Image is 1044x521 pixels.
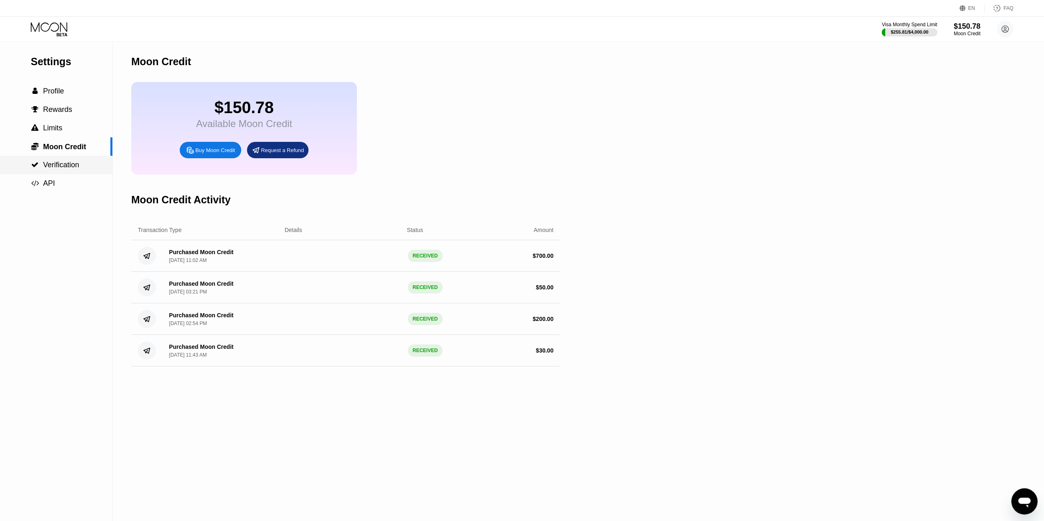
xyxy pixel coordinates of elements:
[882,22,937,36] div: Visa Monthly Spend Limit$255.81/$4,000.00
[891,30,928,34] div: $255.81 / $4,000.00
[954,22,980,36] div: $150.78Moon Credit
[43,87,64,95] span: Profile
[31,56,112,68] div: Settings
[408,250,443,262] div: RECEIVED
[169,249,233,255] div: Purchased Moon Credit
[985,4,1013,12] div: FAQ
[43,179,55,187] span: API
[31,124,39,132] span: 
[31,87,39,95] div: 
[534,227,553,233] div: Amount
[32,87,38,95] span: 
[169,312,233,319] div: Purchased Moon Credit
[32,106,39,113] span: 
[138,227,182,233] div: Transaction Type
[408,344,443,357] div: RECEIVED
[954,22,980,31] div: $150.78
[968,5,975,11] div: EN
[195,147,235,154] div: Buy Moon Credit
[1011,488,1037,514] iframe: Button to launch messaging window
[882,22,937,27] div: Visa Monthly Spend Limit
[180,142,241,158] div: Buy Moon Credit
[407,227,423,233] div: Status
[31,106,39,113] div: 
[43,161,79,169] span: Verification
[169,289,207,295] div: [DATE] 03:21 PM
[536,347,553,354] div: $ 30.00
[196,118,292,130] div: Available Moon Credit
[247,142,308,158] div: Request a Refund
[532,316,553,322] div: $ 200.00
[169,352,207,358] div: [DATE] 11:43 AM
[196,98,292,117] div: $150.78
[43,143,86,151] span: Moon Credit
[131,56,191,68] div: Moon Credit
[532,253,553,259] div: $ 700.00
[169,344,233,350] div: Purchased Moon Credit
[285,227,302,233] div: Details
[408,313,443,325] div: RECEIVED
[954,31,980,36] div: Moon Credit
[169,257,207,263] div: [DATE] 11:02 AM
[1003,5,1013,11] div: FAQ
[31,180,39,187] span: 
[169,321,207,326] div: [DATE] 02:54 PM
[536,284,553,291] div: $ 50.00
[43,124,62,132] span: Limits
[131,194,231,206] div: Moon Credit Activity
[959,4,985,12] div: EN
[261,147,304,154] div: Request a Refund
[31,142,39,150] span: 
[43,105,72,114] span: Rewards
[408,281,443,293] div: RECEIVED
[169,280,233,287] div: Purchased Moon Credit
[31,161,39,168] span: 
